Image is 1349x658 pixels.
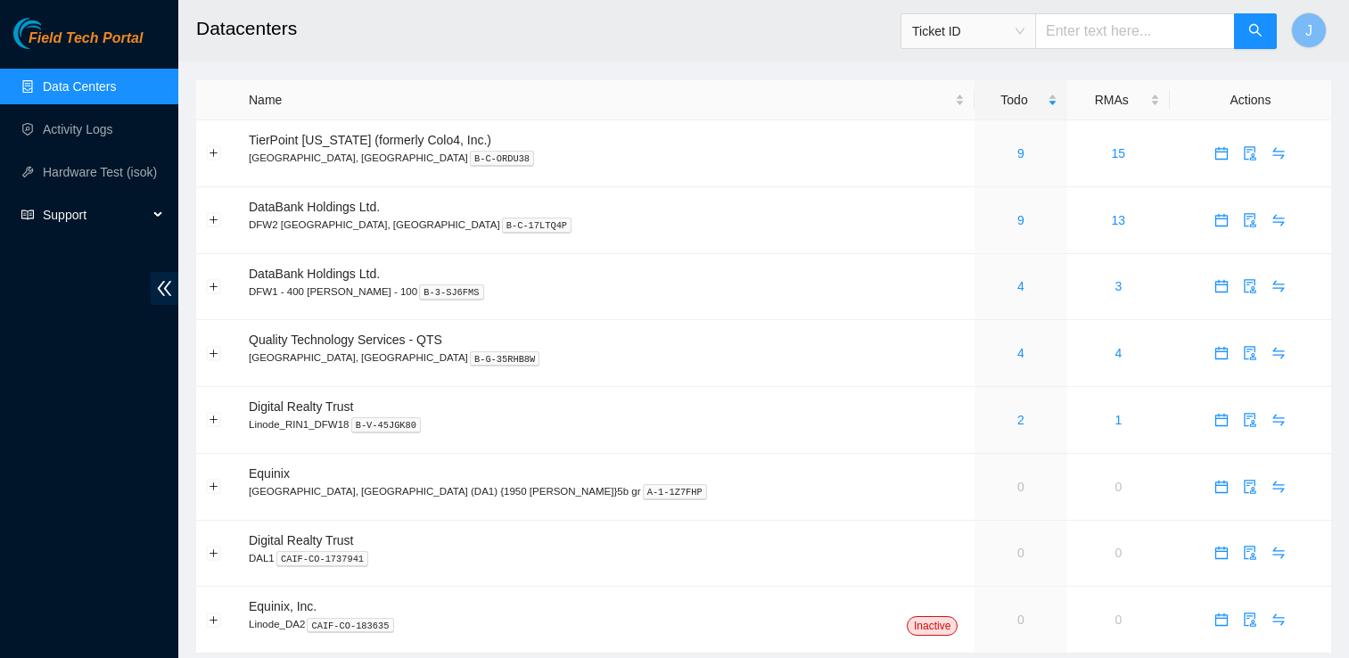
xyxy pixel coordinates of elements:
a: 0 [1115,480,1122,494]
span: calendar [1208,413,1235,427]
kbd: B-G-35RHB8W [470,351,540,367]
a: audit [1236,279,1264,293]
button: calendar [1207,406,1236,434]
button: swap [1264,139,1293,168]
a: calendar [1207,213,1236,227]
span: J [1305,20,1312,42]
p: [GEOGRAPHIC_DATA], [GEOGRAPHIC_DATA] [249,350,965,366]
button: calendar [1207,605,1236,634]
a: 4 [1017,346,1024,360]
span: Field Tech Portal [29,30,143,47]
span: Inactive [907,616,958,636]
a: 3 [1115,279,1122,293]
button: Expand row [207,213,221,227]
a: calendar [1207,546,1236,560]
a: calendar [1207,146,1236,160]
a: Hardware Test (isok) [43,165,157,179]
span: audit [1237,480,1263,494]
a: 1 [1115,413,1122,427]
p: Linode_DA2 [249,616,965,632]
button: audit [1236,406,1264,434]
button: swap [1264,605,1293,634]
button: Expand row [207,613,221,627]
a: audit [1236,480,1264,494]
kbd: A-1-1Z7FHP [643,484,707,500]
button: search [1234,13,1277,49]
a: calendar [1207,346,1236,360]
a: swap [1264,146,1293,160]
span: audit [1237,546,1263,560]
button: audit [1236,139,1264,168]
button: swap [1264,406,1293,434]
span: audit [1237,279,1263,293]
kbd: CAIF-CO-183635 [307,618,393,634]
a: audit [1236,546,1264,560]
span: swap [1265,346,1292,360]
button: swap [1264,339,1293,367]
button: audit [1236,339,1264,367]
a: audit [1236,346,1264,360]
a: 13 [1112,213,1126,227]
a: Data Centers [43,79,116,94]
a: calendar [1207,613,1236,627]
span: Equinix [249,466,290,481]
button: Expand row [207,480,221,494]
span: audit [1237,413,1263,427]
span: Ticket ID [912,18,1024,45]
button: swap [1264,473,1293,501]
span: calendar [1208,146,1235,160]
button: swap [1264,206,1293,234]
span: swap [1265,480,1292,494]
p: [GEOGRAPHIC_DATA], [GEOGRAPHIC_DATA] [249,150,965,166]
a: audit [1236,146,1264,160]
a: 9 [1017,146,1024,160]
span: swap [1265,146,1292,160]
span: calendar [1208,346,1235,360]
span: TierPoint [US_STATE] (formerly Colo4, Inc.) [249,133,491,147]
span: audit [1237,346,1263,360]
p: [GEOGRAPHIC_DATA], [GEOGRAPHIC_DATA] (DA1) {1950 [PERSON_NAME]}5b gr [249,483,965,499]
a: audit [1236,413,1264,427]
p: DFW2 [GEOGRAPHIC_DATA], [GEOGRAPHIC_DATA] [249,217,965,233]
span: calendar [1208,546,1235,560]
button: Expand row [207,279,221,293]
a: 2 [1017,413,1024,427]
button: swap [1264,272,1293,300]
button: audit [1236,206,1264,234]
a: 4 [1017,279,1024,293]
span: search [1248,23,1263,40]
span: Digital Realty Trust [249,399,353,414]
button: Expand row [207,346,221,360]
span: Support [43,197,148,233]
span: swap [1265,613,1292,627]
span: calendar [1208,213,1235,227]
span: double-left [151,272,178,305]
span: swap [1265,413,1292,427]
span: Equinix, Inc. [249,599,317,613]
span: audit [1237,213,1263,227]
a: audit [1236,213,1264,227]
a: 9 [1017,213,1024,227]
p: DFW1 - 400 [PERSON_NAME] - 100 [249,284,965,300]
span: audit [1237,146,1263,160]
a: 15 [1112,146,1126,160]
span: calendar [1208,480,1235,494]
a: swap [1264,213,1293,227]
a: calendar [1207,480,1236,494]
span: audit [1237,613,1263,627]
button: Expand row [207,146,221,160]
button: calendar [1207,473,1236,501]
button: calendar [1207,139,1236,168]
a: swap [1264,613,1293,627]
span: calendar [1208,279,1235,293]
kbd: B-C-17LTQ4P [502,218,572,234]
a: 0 [1017,546,1024,560]
button: calendar [1207,272,1236,300]
span: swap [1265,279,1292,293]
span: Digital Realty Trust [249,533,353,547]
p: Linode_RIN1_DFW18 [249,416,965,432]
kbd: CAIF-CO-1737941 [276,551,368,567]
a: 4 [1115,346,1122,360]
span: calendar [1208,613,1235,627]
kbd: B-V-45JGK80 [351,417,422,433]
